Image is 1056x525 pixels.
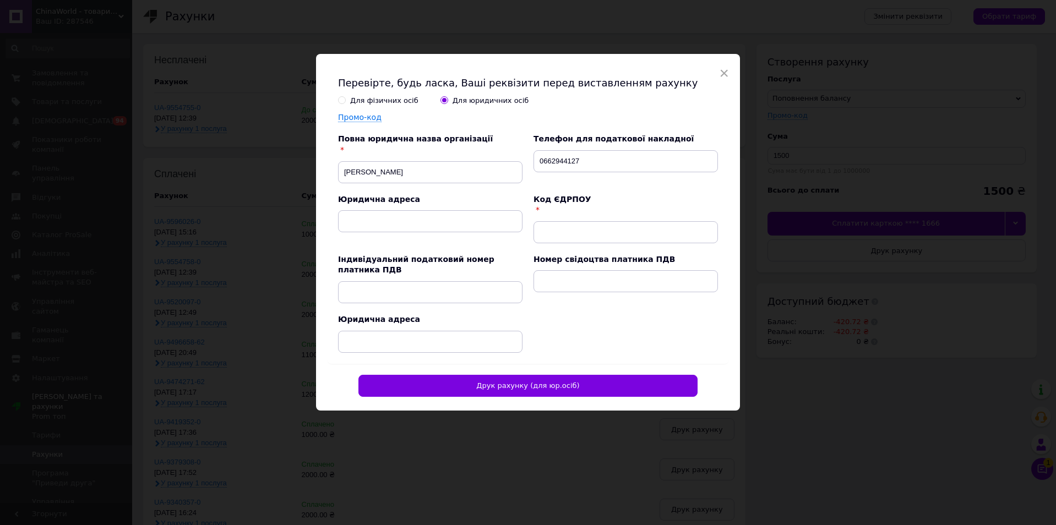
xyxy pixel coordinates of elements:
label: Індивідуальний податковий номер платника ПДВ [338,255,494,275]
label: Промо-код [338,113,382,122]
label: Телефон для податкової накладної [534,134,694,143]
label: Номер свідоцтва платника ПДВ [534,255,675,264]
h2: Перевірте, будь ласка, Ваші реквізити перед виставленням рахунку [338,76,718,90]
label: Юридична адреса [338,315,420,324]
span: × [719,64,729,83]
label: Код ЄДРПОУ [534,195,591,204]
div: Для юридичних осіб [453,96,529,106]
button: Друк рахунку (для юр.осіб) [358,375,698,397]
div: Для фізичних осіб [350,96,418,106]
label: Повна юридична назва організації [338,134,493,143]
label: Юридична адреса [338,195,420,204]
span: Друк рахунку (для юр.осіб) [476,381,579,390]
